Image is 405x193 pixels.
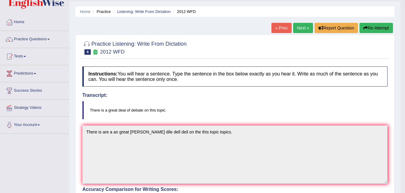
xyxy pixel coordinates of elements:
[0,48,69,63] a: Tests
[117,9,171,14] a: Listening: Write From Dictation
[0,82,69,97] a: Success Stories
[88,71,118,76] b: Instructions:
[0,14,69,29] a: Home
[82,40,187,55] h2: Practice Listening: Write From Dictation
[100,49,125,55] small: 2012 WFD
[0,65,69,80] a: Predictions
[0,31,69,46] a: Practice Questions
[82,66,388,87] h4: You will hear a sentence. Type the sentence in the box below exactly as you hear it. Write as muc...
[80,9,90,14] a: Home
[0,100,69,115] a: Strategy Videos
[293,23,313,33] a: Next »
[82,187,388,192] h4: Accuracy Comparison for Writing Scores:
[359,23,393,33] button: Re-Attempt
[82,101,388,119] blockquote: There is a great deal of debate on this topic.
[91,9,111,14] li: Practice
[82,93,388,98] h4: Transcript:
[84,49,91,55] span: 4
[315,23,358,33] button: Report Question
[172,9,196,14] li: 2012 WFD
[271,23,291,33] a: « Prev
[92,49,99,55] small: Exam occurring question
[0,117,69,132] a: Your Account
